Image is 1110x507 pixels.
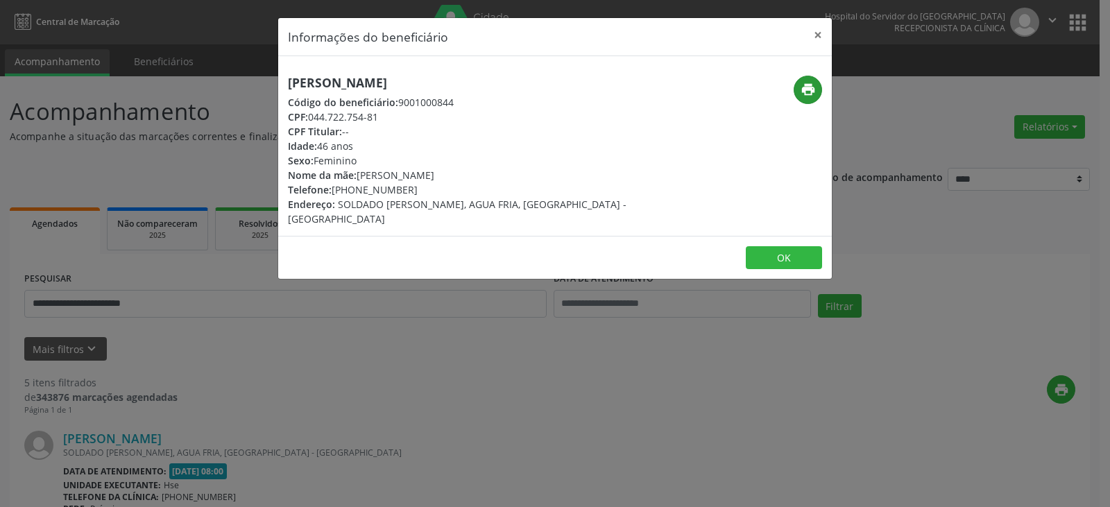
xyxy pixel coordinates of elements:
[288,139,317,153] span: Idade:
[288,96,398,109] span: Código do beneficiário:
[288,125,342,138] span: CPF Titular:
[288,124,638,139] div: --
[288,76,638,90] h5: [PERSON_NAME]
[288,182,638,197] div: [PHONE_NUMBER]
[288,198,335,211] span: Endereço:
[288,139,638,153] div: 46 anos
[288,110,308,123] span: CPF:
[288,169,357,182] span: Nome da mãe:
[288,183,332,196] span: Telefone:
[288,168,638,182] div: [PERSON_NAME]
[288,153,638,168] div: Feminino
[804,18,832,52] button: Close
[801,82,816,97] i: print
[746,246,822,270] button: OK
[288,198,626,225] span: SOLDADO [PERSON_NAME], AGUA FRIA, [GEOGRAPHIC_DATA] - [GEOGRAPHIC_DATA]
[288,28,448,46] h5: Informações do beneficiário
[794,76,822,104] button: print
[288,154,314,167] span: Sexo:
[288,110,638,124] div: 044.722.754-81
[288,95,638,110] div: 9001000844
